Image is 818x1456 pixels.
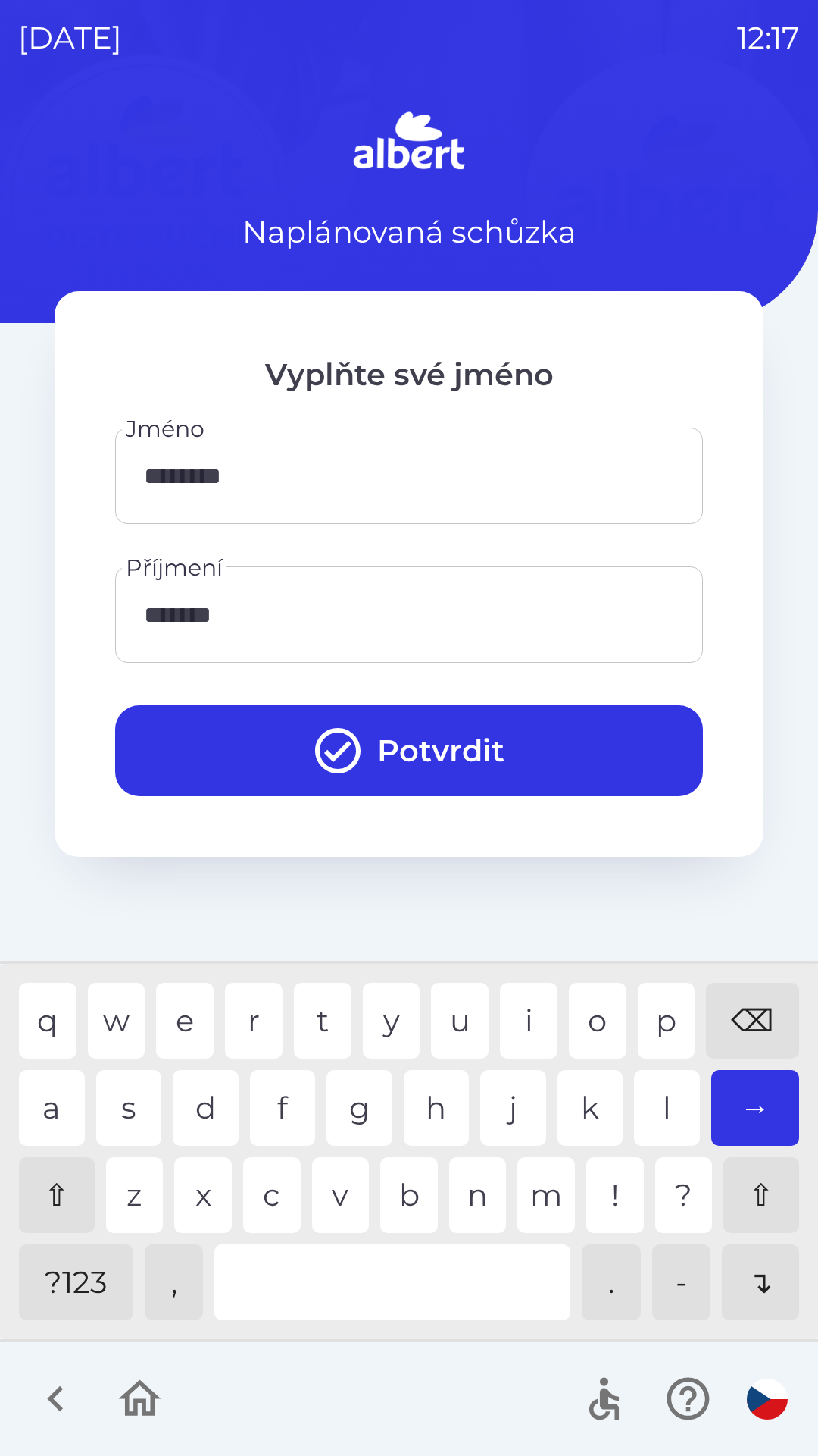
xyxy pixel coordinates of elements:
p: Naplánovaná schůzka [242,209,576,255]
label: Jméno [126,413,204,445]
p: 12:17 [737,15,800,61]
button: Potvrdit [115,705,703,796]
img: cs flag [747,1379,788,1420]
img: Logo [55,106,763,179]
p: [DATE] [18,15,122,61]
p: Vyplňte své jméno [115,352,703,397]
label: Příjmení [126,551,223,584]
